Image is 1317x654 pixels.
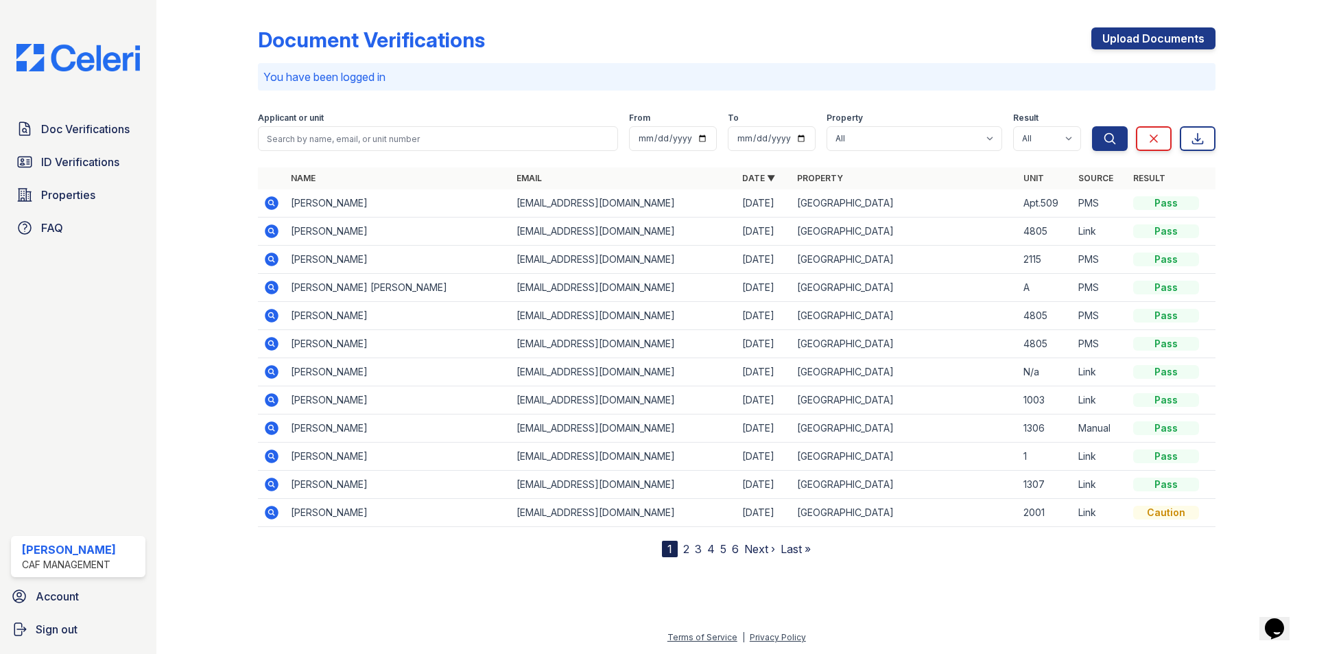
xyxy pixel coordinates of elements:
[629,113,650,124] label: From
[742,632,745,642] div: |
[1133,309,1199,323] div: Pass
[737,358,792,386] td: [DATE]
[1133,337,1199,351] div: Pass
[1018,189,1073,218] td: Apt.509
[22,541,116,558] div: [PERSON_NAME]
[41,220,63,236] span: FAQ
[285,302,511,330] td: [PERSON_NAME]
[1018,443,1073,471] td: 1
[737,246,792,274] td: [DATE]
[1073,499,1128,527] td: Link
[1133,253,1199,266] div: Pass
[1133,196,1199,210] div: Pass
[1133,478,1199,491] div: Pass
[683,542,689,556] a: 2
[1073,414,1128,443] td: Manual
[792,189,1017,218] td: [GEOGRAPHIC_DATA]
[5,583,151,610] a: Account
[792,471,1017,499] td: [GEOGRAPHIC_DATA]
[720,542,726,556] a: 5
[285,274,511,302] td: [PERSON_NAME] [PERSON_NAME]
[797,173,843,183] a: Property
[1018,414,1073,443] td: 1306
[1073,443,1128,471] td: Link
[285,443,511,471] td: [PERSON_NAME]
[1133,173,1165,183] a: Result
[732,542,739,556] a: 6
[1073,189,1128,218] td: PMS
[737,499,792,527] td: [DATE]
[285,386,511,414] td: [PERSON_NAME]
[511,302,737,330] td: [EMAIL_ADDRESS][DOMAIN_NAME]
[511,443,737,471] td: [EMAIL_ADDRESS][DOMAIN_NAME]
[1259,599,1303,640] iframe: chat widget
[1018,330,1073,358] td: 4805
[22,558,116,572] div: CAF Management
[511,499,737,527] td: [EMAIL_ADDRESS][DOMAIN_NAME]
[792,218,1017,246] td: [GEOGRAPHIC_DATA]
[1018,218,1073,246] td: 4805
[285,471,511,499] td: [PERSON_NAME]
[742,173,775,183] a: Date ▼
[11,181,145,209] a: Properties
[737,414,792,443] td: [DATE]
[1073,218,1128,246] td: Link
[11,148,145,176] a: ID Verifications
[11,214,145,242] a: FAQ
[1073,358,1128,386] td: Link
[1073,386,1128,414] td: Link
[511,471,737,499] td: [EMAIL_ADDRESS][DOMAIN_NAME]
[792,358,1017,386] td: [GEOGRAPHIC_DATA]
[291,173,316,183] a: Name
[792,386,1017,414] td: [GEOGRAPHIC_DATA]
[695,542,702,556] a: 3
[1018,246,1073,274] td: 2115
[1133,365,1199,379] div: Pass
[737,218,792,246] td: [DATE]
[737,471,792,499] td: [DATE]
[737,189,792,218] td: [DATE]
[258,126,618,151] input: Search by name, email, or unit number
[258,113,324,124] label: Applicant or unit
[285,218,511,246] td: [PERSON_NAME]
[517,173,542,183] a: Email
[737,302,792,330] td: [DATE]
[1013,113,1039,124] label: Result
[1073,274,1128,302] td: PMS
[728,113,739,124] label: To
[285,330,511,358] td: [PERSON_NAME]
[285,358,511,386] td: [PERSON_NAME]
[1073,330,1128,358] td: PMS
[1018,386,1073,414] td: 1003
[1078,173,1113,183] a: Source
[285,189,511,218] td: [PERSON_NAME]
[285,499,511,527] td: [PERSON_NAME]
[1133,224,1199,238] div: Pass
[41,187,95,203] span: Properties
[667,632,737,642] a: Terms of Service
[737,330,792,358] td: [DATE]
[1133,281,1199,294] div: Pass
[792,274,1017,302] td: [GEOGRAPHIC_DATA]
[1018,358,1073,386] td: N/a
[1073,471,1128,499] td: Link
[263,69,1210,85] p: You have been logged in
[511,358,737,386] td: [EMAIL_ADDRESS][DOMAIN_NAME]
[285,414,511,443] td: [PERSON_NAME]
[1018,471,1073,499] td: 1307
[792,302,1017,330] td: [GEOGRAPHIC_DATA]
[737,443,792,471] td: [DATE]
[737,274,792,302] td: [DATE]
[5,616,151,643] button: Sign out
[1091,27,1215,49] a: Upload Documents
[792,330,1017,358] td: [GEOGRAPHIC_DATA]
[1133,449,1199,463] div: Pass
[511,189,737,218] td: [EMAIL_ADDRESS][DOMAIN_NAME]
[1133,393,1199,407] div: Pass
[5,44,151,71] img: CE_Logo_Blue-a8612792a0a2168367f1c8372b55b34899dd931a85d93a1a3d3e32e68fde9ad4.png
[707,542,715,556] a: 4
[737,386,792,414] td: [DATE]
[1133,506,1199,519] div: Caution
[511,330,737,358] td: [EMAIL_ADDRESS][DOMAIN_NAME]
[662,541,678,557] div: 1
